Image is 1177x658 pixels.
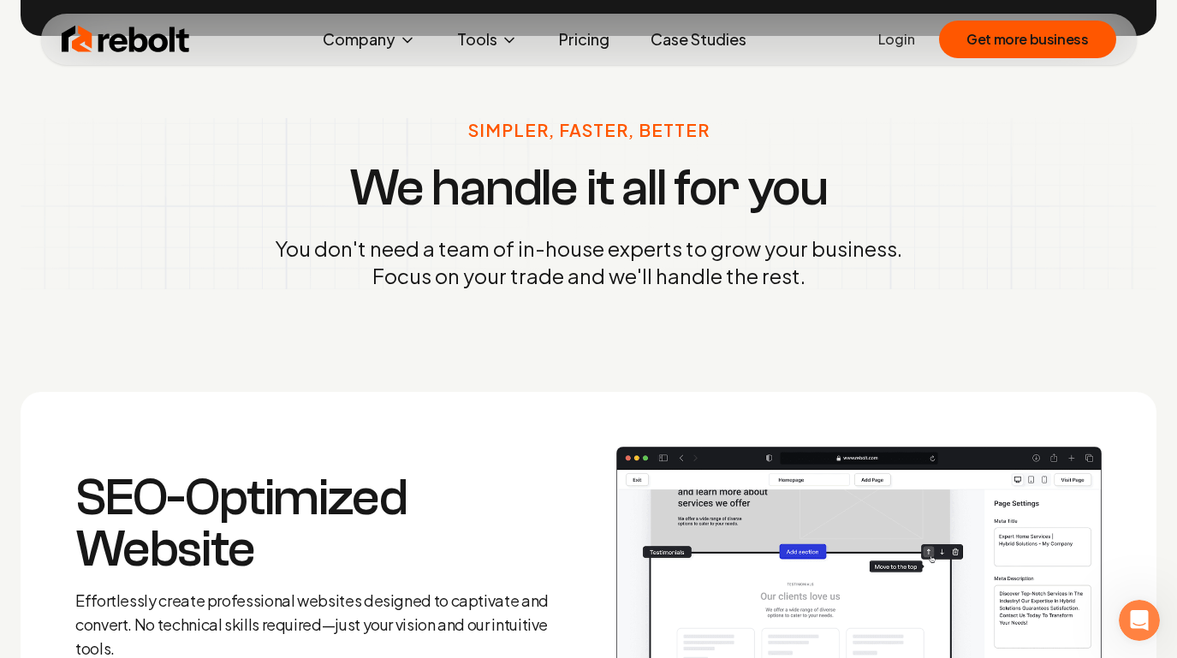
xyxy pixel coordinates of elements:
[349,163,828,214] h3: We handle it all for you
[545,22,623,56] a: Pricing
[468,118,710,142] p: Simpler, Faster, Better
[275,234,902,289] p: You don't need a team of in-house experts to grow your business. Focus on your trade and we'll ha...
[1119,600,1160,641] iframe: Intercom live chat
[309,22,430,56] button: Company
[878,29,915,50] a: Login
[443,22,532,56] button: Tools
[939,21,1115,58] button: Get more business
[637,22,760,56] a: Case Studies
[75,472,562,575] h3: SEO-Optimized Website
[62,22,190,56] img: Rebolt Logo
